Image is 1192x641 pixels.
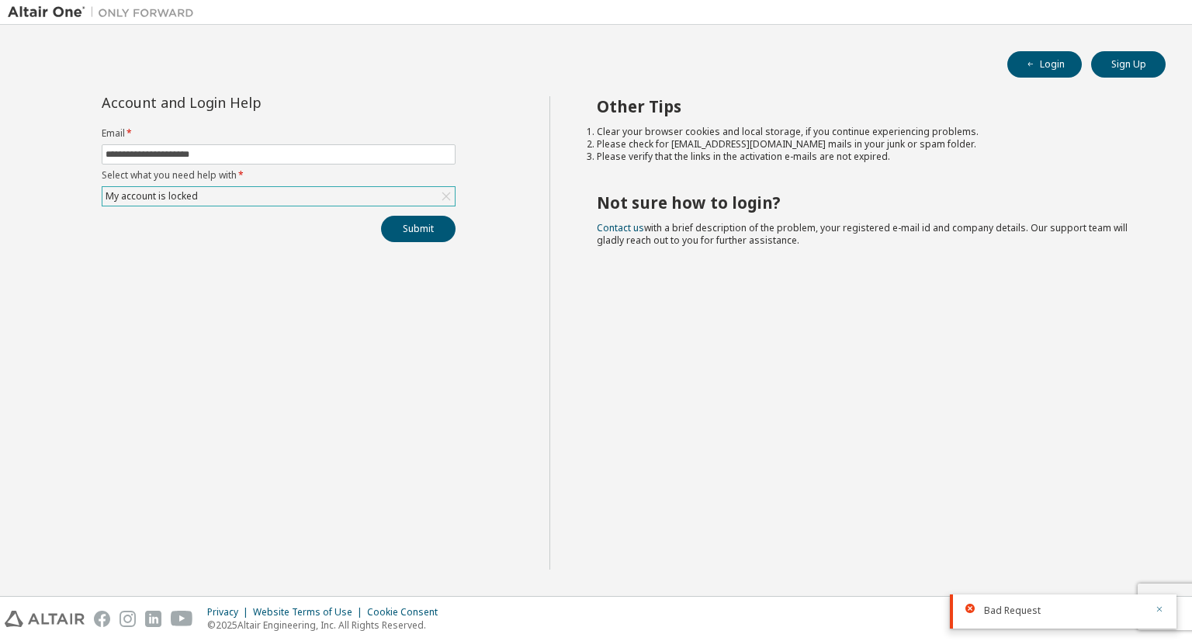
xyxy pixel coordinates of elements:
[253,606,367,618] div: Website Terms of Use
[367,606,447,618] div: Cookie Consent
[5,611,85,627] img: altair_logo.svg
[171,611,193,627] img: youtube.svg
[102,187,455,206] div: My account is locked
[1091,51,1166,78] button: Sign Up
[8,5,202,20] img: Altair One
[207,606,253,618] div: Privacy
[207,618,447,632] p: © 2025 Altair Engineering, Inc. All Rights Reserved.
[597,138,1138,151] li: Please check for [EMAIL_ADDRESS][DOMAIN_NAME] mails in your junk or spam folder.
[102,169,456,182] label: Select what you need help with
[381,216,456,242] button: Submit
[1007,51,1082,78] button: Login
[597,96,1138,116] h2: Other Tips
[120,611,136,627] img: instagram.svg
[94,611,110,627] img: facebook.svg
[145,611,161,627] img: linkedin.svg
[103,188,200,205] div: My account is locked
[597,192,1138,213] h2: Not sure how to login?
[102,96,385,109] div: Account and Login Help
[102,127,456,140] label: Email
[597,221,644,234] a: Contact us
[597,221,1128,247] span: with a brief description of the problem, your registered e-mail id and company details. Our suppo...
[597,126,1138,138] li: Clear your browser cookies and local storage, if you continue experiencing problems.
[597,151,1138,163] li: Please verify that the links in the activation e-mails are not expired.
[984,605,1041,617] span: Bad Request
